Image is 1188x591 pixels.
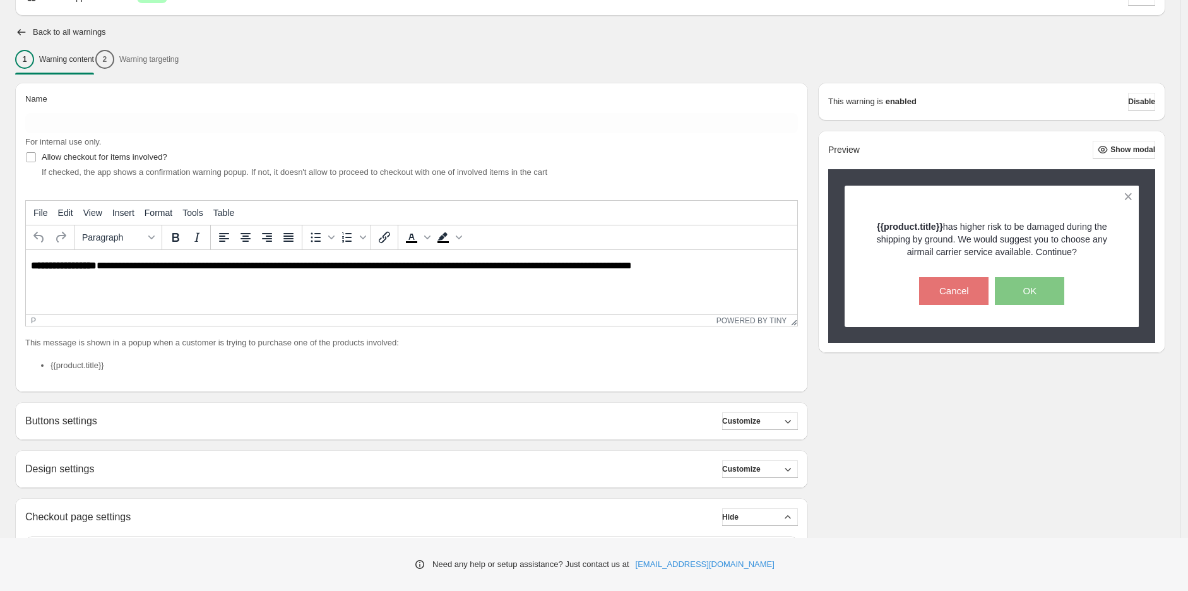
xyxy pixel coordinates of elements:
div: Text color [401,227,432,248]
button: Formats [77,227,159,248]
button: Align left [213,227,235,248]
button: Insert/edit link [374,227,395,248]
button: Align center [235,227,256,248]
p: Warning content [39,54,94,64]
strong: enabled [886,95,917,108]
button: Show modal [1093,141,1155,158]
button: Undo [28,227,50,248]
span: Table [213,208,234,218]
span: Customize [722,416,761,426]
span: File [33,208,48,218]
iframe: Rich Text Area [26,250,797,314]
p: has higher risk to be damaged during the shipping by ground. We would suggest you to choose any a... [867,220,1117,258]
button: Cancel [919,277,989,305]
span: Hide [722,512,739,522]
span: Edit [58,208,73,218]
li: {{product.title}} [50,359,798,372]
span: Disable [1128,97,1155,107]
a: Powered by Tiny [716,316,787,325]
span: Format [145,208,172,218]
div: p [31,316,36,325]
button: Italic [186,227,208,248]
button: Customize [722,460,798,478]
span: Paragraph [82,232,144,242]
h2: Back to all warnings [33,27,106,37]
h2: Preview [828,145,860,155]
span: Insert [112,208,134,218]
h2: Design settings [25,463,94,475]
strong: {{product.title}} [877,222,943,232]
span: If checked, the app shows a confirmation warning popup. If not, it doesn't allow to proceed to ch... [42,167,547,177]
button: Justify [278,227,299,248]
button: Customize [722,412,798,430]
button: Align right [256,227,278,248]
button: Hide [722,508,798,526]
div: Bullet list [305,227,336,248]
p: This message is shown in a popup when a customer is trying to purchase one of the products involved: [25,337,798,349]
span: View [83,208,102,218]
span: Show modal [1110,145,1155,155]
div: Background color [432,227,464,248]
span: Name [25,94,47,104]
div: Numbered list [336,227,368,248]
div: 1 [15,50,34,69]
button: Disable [1128,93,1155,110]
h2: Buttons settings [25,415,97,427]
span: Tools [182,208,203,218]
span: For internal use only. [25,137,101,146]
p: This warning is [828,95,883,108]
button: 1Warning content [15,46,94,73]
span: Customize [722,464,761,474]
button: OK [995,277,1064,305]
div: Resize [787,315,797,326]
h2: Checkout page settings [25,511,131,523]
a: [EMAIL_ADDRESS][DOMAIN_NAME] [636,558,775,571]
button: Bold [165,227,186,248]
button: Redo [50,227,71,248]
span: Allow checkout for items involved? [42,152,167,162]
